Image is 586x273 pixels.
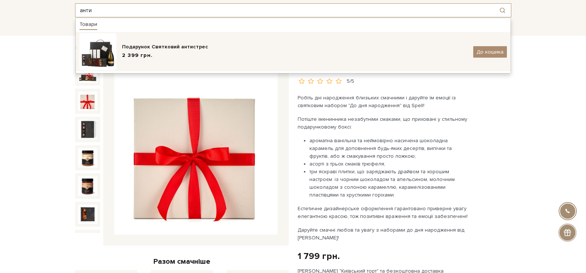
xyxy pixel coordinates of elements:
[122,43,468,51] div: Подарунок Святковий антистрес
[309,168,471,199] li: три яскраві плитки, що заряджають драйвом та хорошим настроєм: із чорним шоколадом та апельсином,...
[122,52,153,59] span: 2 399 грн.
[477,49,504,55] span: До кошика
[298,250,340,262] div: 1 799 грн.
[298,205,471,220] p: Естетичне дизайнерське оформлення гарантовано приверне увагу елегантною красою, тож позитивні вра...
[75,257,289,266] div: Разом смачніше
[75,45,94,51] a: Головна
[309,137,471,160] li: ароматна ванільна та неймовірно насичена шоколадна карамель для доповнення будь-яких десертів, ви...
[76,32,511,71] a: Подарунок Святковий антистрес2 399 грн. До кошика
[347,78,354,85] div: 5/5
[298,115,471,131] p: Потіште іменинника незабутніми смаками, що приховані у стильному подарунковому боксі:
[298,94,471,109] p: Робіть дні народження близьких смачними і даруйте їм емоції із святковим набором "До дня народжен...
[114,72,278,235] img: Подарунок До Дня народження
[78,92,97,111] img: Подарунок До Дня народження
[78,205,97,224] img: Подарунок До Дня народження
[78,148,97,167] img: Подарунок До Дня народження
[75,4,494,17] input: Пошук товару у каталозі
[79,33,116,70] img: vechirnjafilosofija-100x100.jpg
[78,176,97,195] img: Подарунок До Дня народження
[494,4,511,17] button: Пошук товару у каталозі
[78,233,97,252] img: Подарунок До Дня народження
[75,21,103,33] a: Каталог
[78,120,97,139] img: Подарунок До Дня народження
[473,46,507,58] button: До кошика
[298,226,471,242] p: Даруйте смачні любов та увагу з наборами до дня народження від [PERSON_NAME]!
[309,160,471,168] li: асорті з трьох смаків трюфеля;
[79,21,97,30] div: Товари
